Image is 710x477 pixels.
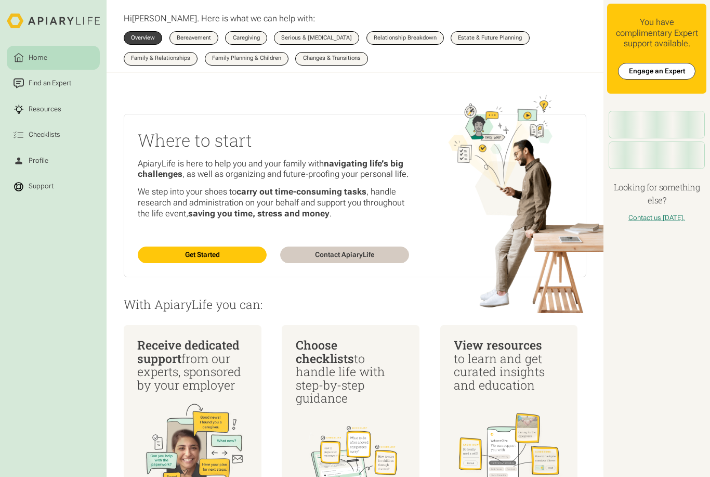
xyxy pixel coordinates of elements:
a: Serious & [MEDICAL_DATA] [274,31,359,45]
p: ApiaryLife is here to help you and your family with , as well as organizing and future-proofing y... [138,159,409,180]
div: Support [27,182,55,192]
div: Caregiving [233,35,260,41]
div: to learn and get curated insights and education [454,339,564,392]
div: Find an Expert [27,79,73,89]
div: Serious & [MEDICAL_DATA] [281,35,352,41]
a: Get Started [138,247,267,263]
a: Overview [124,31,162,45]
div: Estate & Future Planning [458,35,522,41]
a: Estate & Future Planning [451,31,529,45]
a: Support [7,175,99,199]
div: to handle life with step-by-step guidance [296,339,406,405]
a: Contact ApiaryLife [280,247,409,263]
div: You have complimentary Expert support available. [614,17,700,49]
a: Contact us [DATE]. [628,214,685,222]
div: Resources [27,104,63,114]
div: Profile [27,156,50,166]
p: With ApiaryLife you can: [124,298,586,311]
div: Relationship Breakdown [374,35,437,41]
a: Caregiving [225,31,267,45]
div: from our experts, sponsored by your employer [137,339,247,392]
span: [PERSON_NAME] [132,14,197,23]
a: Relationship Breakdown [366,31,444,45]
a: Resources [7,97,99,121]
a: Home [7,46,99,70]
p: We step into your shoes to , handle research and administration on your behalf and support you th... [138,187,409,219]
h4: Looking for something else? [607,181,707,207]
div: Family & Relationships [131,56,190,61]
span: Receive dedicated support [137,337,240,366]
strong: saving you time, stress and money [188,209,330,218]
a: Changes & Transitions [295,52,367,66]
div: Changes & Transitions [303,56,361,61]
a: Profile [7,149,99,173]
span: View resources [454,337,542,353]
a: Engage an Expert [618,63,696,80]
div: Bereavement [177,35,211,41]
a: Bereavement [169,31,218,45]
p: Hi . Here is what we can help with: [124,14,315,24]
div: Checklists [27,130,62,140]
a: Family & Relationships [124,52,198,66]
a: Checklists [7,123,99,147]
h2: Where to start [138,128,409,152]
strong: navigating life’s big challenges [138,159,403,179]
div: Family Planning & Children [212,56,281,61]
div: Home [27,53,49,63]
strong: carry out time-consuming tasks [236,187,366,197]
a: Find an Expert [7,71,99,95]
a: Family Planning & Children [205,52,288,66]
span: Choose checklists [296,337,354,366]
